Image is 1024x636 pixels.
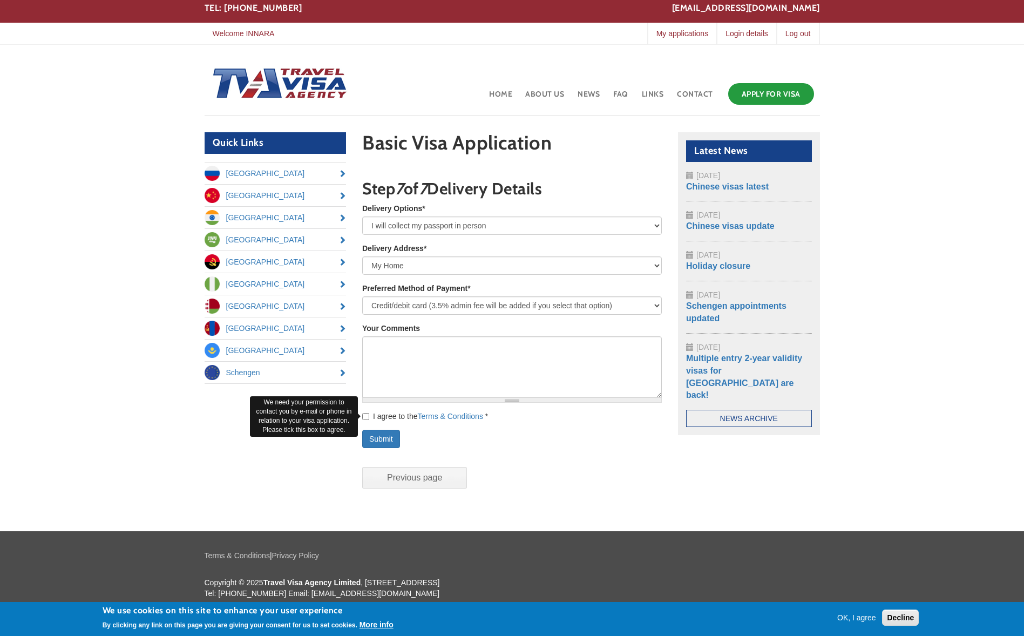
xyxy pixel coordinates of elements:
[103,605,394,617] h2: We use cookies on this site to enhance your user experience
[360,619,394,630] button: More info
[362,467,467,489] input: Previous page
[833,612,880,623] button: OK, I agree
[696,343,720,351] span: [DATE]
[205,317,347,339] a: [GEOGRAPHIC_DATA]
[686,221,775,231] a: Chinese visas update
[524,80,565,116] a: About Us
[250,396,358,437] div: We need your permission to contact you by e-mail or phone in relation to your visa application. P...
[362,179,542,199] span: Step of Delivery Details
[362,243,426,254] label: Delivery Address
[205,163,347,184] a: [GEOGRAPHIC_DATA]
[362,323,420,334] label: Your Comments
[395,179,404,199] em: 7
[882,610,919,626] button: Decline
[686,354,802,400] a: Multiple entry 2-year validity visas for [GEOGRAPHIC_DATA] are back!
[686,261,750,270] a: Holiday closure
[205,577,820,599] p: Copyright © 2025 , [STREET_ADDRESS] Tel: [PHONE_NUMBER] Email: [EMAIL_ADDRESS][DOMAIN_NAME]
[205,2,820,15] div: TEL: [PHONE_NUMBER]
[696,290,720,299] span: [DATE]
[488,80,513,116] a: Home
[485,412,488,421] span: This field is required.
[263,578,361,587] strong: Travel Visa Agency Limited
[612,80,629,116] a: FAQ
[419,179,428,199] em: 7
[696,171,720,180] span: [DATE]
[205,362,347,383] a: Schengen
[672,2,820,15] a: [EMAIL_ADDRESS][DOMAIN_NAME]
[103,621,357,629] p: By clicking any link on this page you are giving your consent for us to set cookies.
[641,80,665,116] a: Links
[776,23,819,44] a: Log out
[205,229,347,251] a: [GEOGRAPHIC_DATA]
[205,295,347,317] a: [GEOGRAPHIC_DATA]
[577,80,601,116] a: News
[647,23,717,44] a: My applications
[686,140,812,162] h2: Latest News
[696,251,720,259] span: [DATE]
[362,430,400,448] button: Submit
[686,301,786,323] a: Schengen appointments updated
[362,413,369,420] input: I agree to theTerms & Conditions *
[205,251,347,273] a: [GEOGRAPHIC_DATA]
[422,204,425,213] span: This field is required.
[728,83,814,105] a: Apply for Visa
[205,340,347,361] a: [GEOGRAPHIC_DATA]
[362,411,488,422] label: I agree to the
[205,57,348,111] img: Home
[205,23,283,44] a: Welcome INNARA
[467,284,470,293] span: This field is required.
[686,410,812,427] a: News Archive
[205,273,347,295] a: [GEOGRAPHIC_DATA]
[686,182,769,191] a: Chinese visas latest
[205,185,347,206] a: [GEOGRAPHIC_DATA]
[696,211,720,219] span: [DATE]
[205,207,347,228] a: [GEOGRAPHIC_DATA]
[205,550,820,561] p: |
[424,244,426,253] span: This field is required.
[716,23,776,44] a: Login details
[362,132,662,159] h1: Basic Visa Application
[676,80,714,116] a: Contact
[418,412,483,421] a: Terms & Conditions
[272,551,319,560] a: Privacy Policy
[205,551,270,560] a: Terms & Conditions
[362,283,471,294] label: Preferred Method of Payment
[362,203,425,214] label: Delivery Options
